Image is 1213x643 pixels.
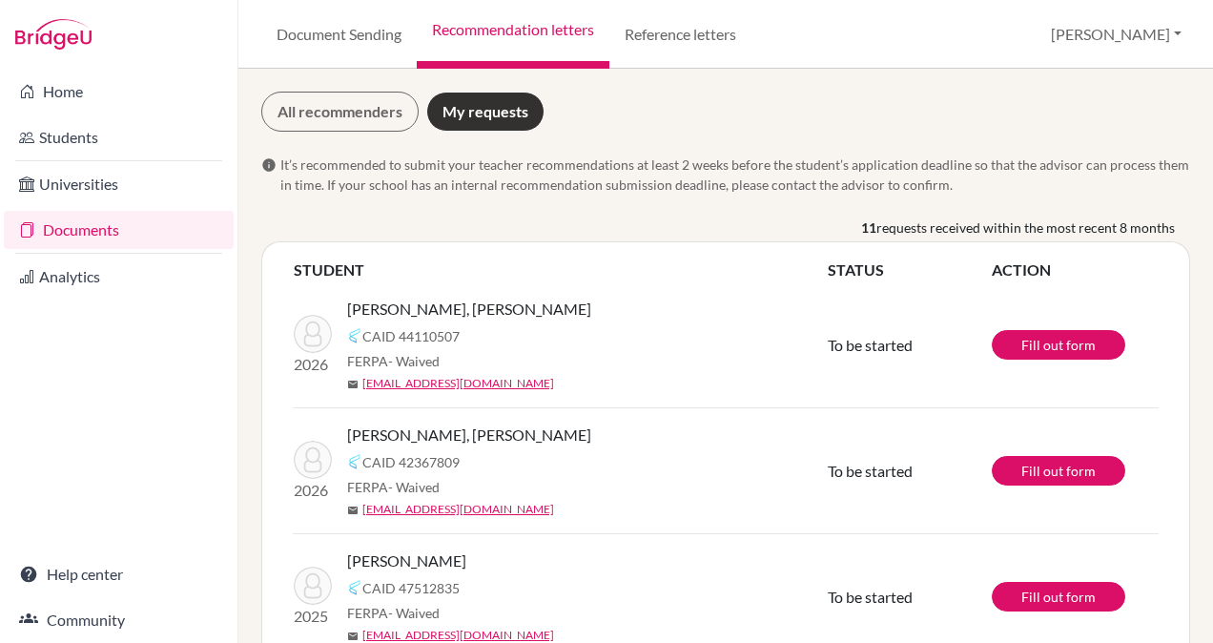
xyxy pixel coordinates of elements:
[876,218,1175,238] span: requests received within the most recent 8 months
[861,218,876,238] b: 11
[347,631,359,642] span: mail
[4,73,234,111] a: Home
[347,550,466,572] span: [PERSON_NAME]
[388,479,440,495] span: - Waived
[828,336,913,354] span: To be started
[362,375,554,392] a: [EMAIL_ADDRESS][DOMAIN_NAME]
[347,351,440,371] span: FERPA
[388,605,440,621] span: - Waived
[4,165,234,203] a: Universities
[347,298,591,321] span: [PERSON_NAME], [PERSON_NAME]
[992,456,1125,486] a: Fill out form
[362,578,460,598] span: CAID 47512835
[347,328,362,343] img: Common App logo
[362,501,554,518] a: [EMAIL_ADDRESS][DOMAIN_NAME]
[261,92,419,132] a: All recommenders
[293,258,827,282] th: STUDENT
[4,211,234,249] a: Documents
[1042,16,1190,52] button: [PERSON_NAME]
[992,582,1125,612] a: Fill out form
[294,441,332,479] img: VIPUL AGRAWAL, PRISHA
[362,452,460,472] span: CAID 42367809
[362,326,460,346] span: CAID 44110507
[4,258,234,296] a: Analytics
[827,258,991,282] th: STATUS
[347,379,359,390] span: mail
[294,479,332,502] p: 2026
[992,330,1125,360] a: Fill out form
[294,605,332,628] p: 2025
[4,601,234,639] a: Community
[347,477,440,497] span: FERPA
[294,315,332,353] img: KONDRAGUNTA SAI, PRIYAMVADA
[4,555,234,593] a: Help center
[294,353,332,376] p: 2026
[347,424,591,446] span: [PERSON_NAME], [PERSON_NAME]
[388,353,440,369] span: - Waived
[261,157,277,173] span: info
[426,92,545,132] a: My requests
[347,603,440,623] span: FERPA
[991,258,1159,282] th: ACTION
[347,454,362,469] img: Common App logo
[15,19,92,50] img: Bridge-U
[4,118,234,156] a: Students
[347,580,362,595] img: Common App logo
[294,567,332,605] img: MAHESH GAJERA, YASHVI
[280,155,1190,195] span: It’s recommended to submit your teacher recommendations at least 2 weeks before the student’s app...
[828,588,913,606] span: To be started
[347,505,359,516] span: mail
[828,462,913,480] span: To be started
